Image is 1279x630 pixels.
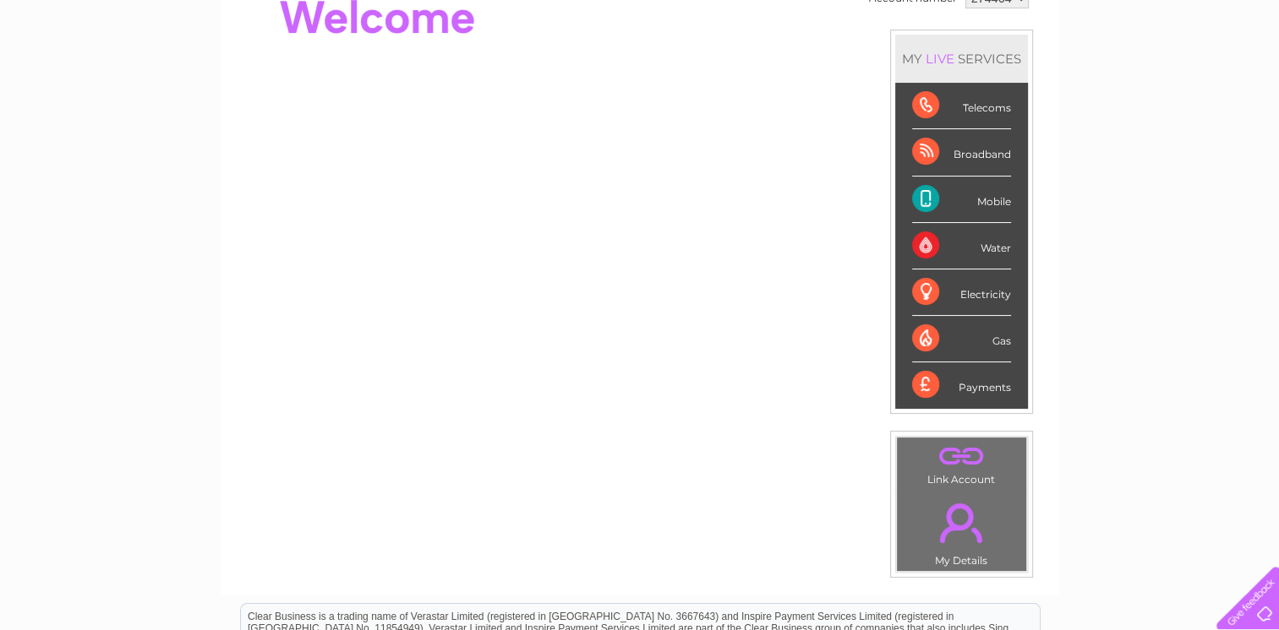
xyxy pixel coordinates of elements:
td: Link Account [896,437,1027,490]
div: LIVE [922,51,958,67]
a: Contact [1167,72,1208,84]
a: Energy [1024,72,1061,84]
a: Telecoms [1071,72,1122,84]
div: MY SERVICES [895,35,1028,83]
a: Water [981,72,1014,84]
div: Telecoms [912,83,1011,129]
img: logo.png [45,44,131,95]
div: Payments [912,362,1011,408]
td: My Details [896,489,1027,572]
div: Broadband [912,129,1011,176]
div: Clear Business is a trading name of Verastar Limited (registered in [GEOGRAPHIC_DATA] No. 3667643... [241,9,1040,82]
a: Blog [1132,72,1156,84]
div: Electricity [912,269,1011,316]
div: Mobile [912,177,1011,223]
a: Log out [1223,72,1263,84]
a: . [901,442,1022,471]
div: Water [912,223,1011,269]
a: . [901,493,1022,552]
div: Gas [912,316,1011,362]
a: 0333 014 3131 [960,8,1077,30]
